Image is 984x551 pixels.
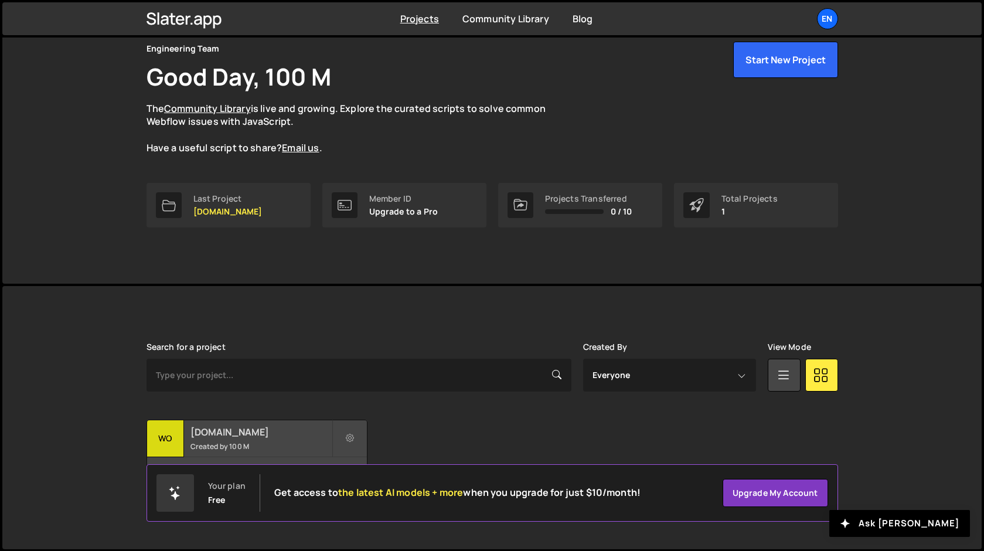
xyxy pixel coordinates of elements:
[147,342,226,352] label: Search for a project
[829,510,970,537] button: Ask [PERSON_NAME]
[147,60,331,93] h1: Good Day, 100 M
[721,194,778,203] div: Total Projects
[369,207,438,216] p: Upgrade to a Pro
[190,441,332,451] small: Created by 100 M
[147,183,311,227] a: Last Project [DOMAIN_NAME]
[208,481,246,491] div: Your plan
[723,479,828,507] a: Upgrade my account
[583,342,628,352] label: Created By
[545,194,632,203] div: Projects Transferred
[611,207,632,216] span: 0 / 10
[193,194,263,203] div: Last Project
[164,102,251,115] a: Community Library
[733,42,838,78] button: Start New Project
[817,8,838,29] a: En
[147,359,571,392] input: Type your project...
[147,102,568,155] p: The is live and growing. Explore the curated scripts to solve common Webflow issues with JavaScri...
[369,194,438,203] div: Member ID
[338,486,463,499] span: the latest AI models + more
[462,12,549,25] a: Community Library
[193,207,263,216] p: [DOMAIN_NAME]
[147,457,367,492] div: 6 pages, last updated by 100 M [DATE]
[721,207,778,216] p: 1
[282,141,319,154] a: Email us
[190,426,332,438] h2: [DOMAIN_NAME]
[147,420,184,457] div: wo
[768,342,811,352] label: View Mode
[147,420,367,493] a: wo [DOMAIN_NAME] Created by 100 M 6 pages, last updated by 100 M [DATE]
[274,487,641,498] h2: Get access to when you upgrade for just $10/month!
[573,12,593,25] a: Blog
[208,495,226,505] div: Free
[400,12,439,25] a: Projects
[147,42,220,56] div: Engineering Team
